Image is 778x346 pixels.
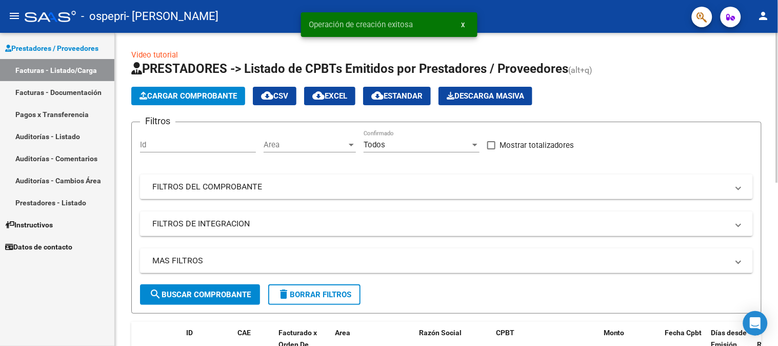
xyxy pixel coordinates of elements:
span: Area [264,140,347,149]
mat-expansion-panel-header: MAS FILTROS [140,248,753,273]
button: CSV [253,87,296,105]
mat-expansion-panel-header: FILTROS DE INTEGRACION [140,212,753,236]
span: Estandar [371,91,423,101]
span: Area [335,329,350,337]
button: Descarga Masiva [438,87,532,105]
span: Mostrar totalizadores [500,139,574,151]
span: PRESTADORES -> Listado de CPBTs Emitidos por Prestadores / Proveedores [131,62,568,76]
mat-icon: cloud_download [261,89,273,102]
span: - [PERSON_NAME] [126,5,218,28]
span: Datos de contacto [5,241,72,253]
span: Fecha Cpbt [665,329,702,337]
button: x [453,15,473,34]
button: Cargar Comprobante [131,87,245,105]
mat-icon: cloud_download [371,89,384,102]
span: Buscar Comprobante [149,290,251,299]
span: Razón Social [419,329,462,337]
span: - ospepri [81,5,126,28]
button: Buscar Comprobante [140,284,260,305]
h3: Filtros [140,114,175,128]
mat-icon: cloud_download [312,89,325,102]
div: Open Intercom Messenger [743,311,768,336]
span: Instructivos [5,219,53,230]
span: CSV [261,91,288,101]
button: EXCEL [304,87,355,105]
mat-icon: menu [8,10,21,22]
span: Monto [604,329,625,337]
span: (alt+q) [568,65,592,75]
mat-icon: search [149,288,162,300]
span: Cargar Comprobante [139,91,237,101]
mat-panel-title: MAS FILTROS [152,255,728,266]
span: Todos [364,140,385,149]
span: x [462,20,465,29]
mat-icon: person [757,10,770,22]
span: Descarga Masiva [447,91,524,101]
app-download-masive: Descarga masiva de comprobantes (adjuntos) [438,87,532,105]
mat-panel-title: FILTROS DEL COMPROBANTE [152,181,728,193]
mat-panel-title: FILTROS DE INTEGRACION [152,218,728,229]
button: Estandar [363,87,431,105]
button: Borrar Filtros [268,284,361,305]
span: CPBT [496,329,514,337]
span: Prestadores / Proveedores [5,43,98,54]
span: CAE [237,329,251,337]
a: Video tutorial [131,50,178,60]
span: EXCEL [312,91,347,101]
mat-expansion-panel-header: FILTROS DEL COMPROBANTE [140,175,753,199]
span: Borrar Filtros [277,290,351,299]
span: ID [186,329,193,337]
mat-icon: delete [277,288,290,300]
span: Operación de creación exitosa [309,20,413,30]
